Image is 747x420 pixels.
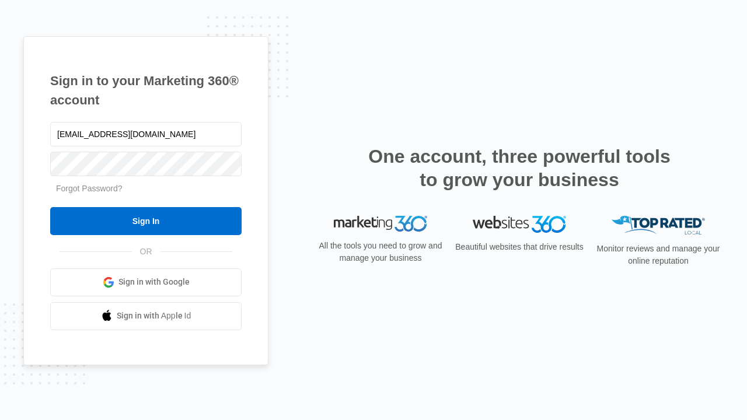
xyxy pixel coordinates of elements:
[315,240,446,264] p: All the tools you need to grow and manage your business
[50,302,242,330] a: Sign in with Apple Id
[118,276,190,288] span: Sign in with Google
[132,246,160,258] span: OR
[593,243,724,267] p: Monitor reviews and manage your online reputation
[365,145,674,191] h2: One account, three powerful tools to grow your business
[50,268,242,296] a: Sign in with Google
[56,184,123,193] a: Forgot Password?
[473,216,566,233] img: Websites 360
[334,216,427,232] img: Marketing 360
[50,207,242,235] input: Sign In
[50,71,242,110] h1: Sign in to your Marketing 360® account
[117,310,191,322] span: Sign in with Apple Id
[50,122,242,146] input: Email
[454,241,585,253] p: Beautiful websites that drive results
[612,216,705,235] img: Top Rated Local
